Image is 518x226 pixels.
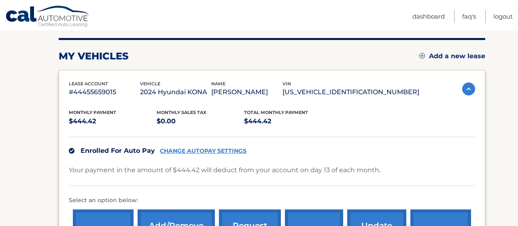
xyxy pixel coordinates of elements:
p: $444.42 [69,116,157,127]
img: add.svg [419,53,425,59]
span: Total Monthly Payment [244,110,308,115]
img: check.svg [69,148,74,154]
span: vehicle [140,81,160,87]
span: Monthly sales Tax [157,110,206,115]
p: #44455659015 [69,87,140,98]
span: Enrolled For Auto Pay [81,147,155,154]
a: Logout [493,10,513,23]
a: CHANGE AUTOPAY SETTINGS [160,148,246,154]
p: [PERSON_NAME] [211,87,282,98]
p: Select an option below: [69,196,475,205]
h2: my vehicles [59,50,129,62]
p: Your payment in the amount of $444.42 will deduct from your account on day 13 of each month. [69,165,380,176]
span: name [211,81,225,87]
a: FAQ's [462,10,476,23]
p: $444.42 [244,116,332,127]
span: vin [282,81,291,87]
span: Monthly Payment [69,110,116,115]
a: Add a new lease [419,52,485,60]
p: $0.00 [157,116,244,127]
img: accordion-active.svg [462,82,475,95]
span: lease account [69,81,108,87]
a: Cal Automotive [5,5,90,29]
a: Dashboard [412,10,445,23]
p: 2024 Hyundai KONA [140,87,211,98]
p: [US_VEHICLE_IDENTIFICATION_NUMBER] [282,87,419,98]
